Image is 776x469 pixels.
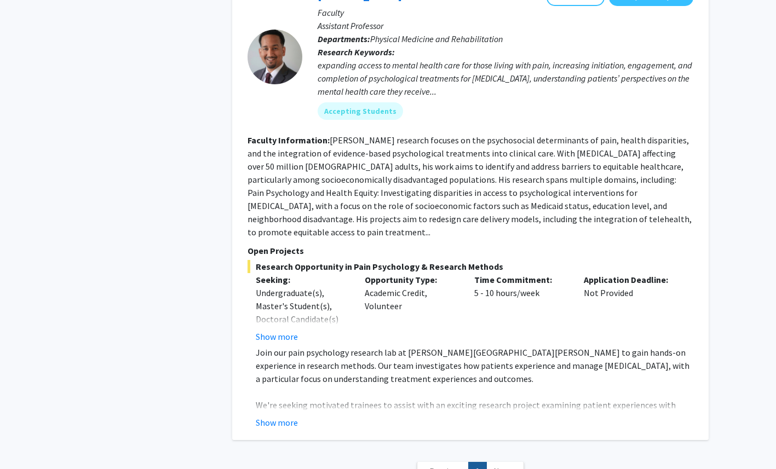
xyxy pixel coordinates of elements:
div: 5 - 10 hours/week [466,273,576,343]
p: Faculty [318,6,693,19]
button: Show more [256,330,298,343]
mat-chip: Accepting Students [318,102,403,120]
div: Not Provided [576,273,685,343]
span: Research Opportunity in Pain Psychology & Research Methods [248,260,693,273]
span: Physical Medicine and Rehabilitation [370,33,503,44]
p: Application Deadline: [584,273,677,286]
fg-read-more: [PERSON_NAME] research focuses on the psychosocial determinants of pain, health disparities, and ... [248,135,692,238]
p: Open Projects [248,244,693,257]
div: Undergraduate(s), Master's Student(s), Doctoral Candidate(s) (PhD, MD, DMD, PharmD, etc.), Postdo... [256,286,349,418]
p: Time Commitment: [474,273,567,286]
b: Departments: [318,33,370,44]
b: Faculty Information: [248,135,330,146]
b: Research Keywords: [318,47,395,57]
p: Opportunity Type: [365,273,458,286]
iframe: Chat [8,420,47,461]
p: Assistant Professor [318,19,693,32]
p: Seeking: [256,273,349,286]
div: Academic Credit, Volunteer [357,273,466,343]
p: Join our pain psychology research lab at [PERSON_NAME][GEOGRAPHIC_DATA][PERSON_NAME] to gain hand... [256,346,693,385]
p: We're seeking motivated trainees to assist with an exciting research project examining patient ex... [256,398,693,425]
div: expanding access to mental health care for those living with pain, increasing initiation, engagem... [318,59,693,98]
button: Show more [256,416,298,429]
